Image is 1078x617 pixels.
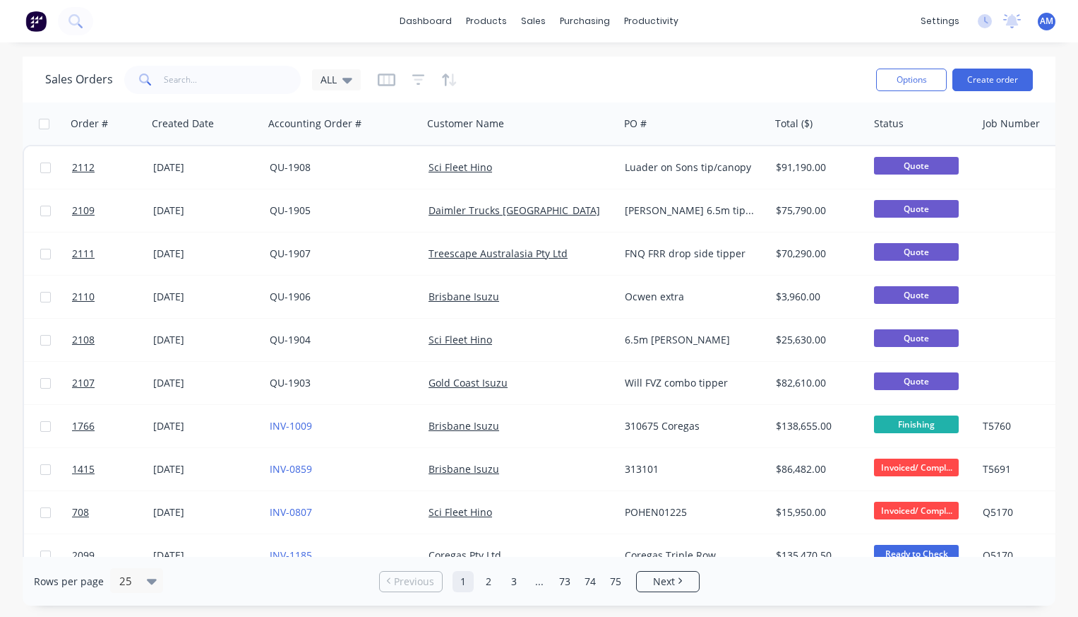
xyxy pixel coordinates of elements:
[983,548,1070,563] div: Q5170
[914,11,966,32] div: settings
[553,11,617,32] div: purchasing
[874,416,959,433] span: Finishing
[72,548,95,563] span: 2099
[321,72,337,87] span: ALL
[529,571,550,592] a: Jump forward
[776,419,858,433] div: $138,655.00
[983,419,1070,433] div: T5760
[874,117,904,131] div: Status
[34,575,104,589] span: Rows per page
[429,204,600,217] a: Daimler Trucks [GEOGRAPHIC_DATA]
[270,290,311,303] a: QU-1906
[153,290,258,304] div: [DATE]
[429,376,508,389] a: Gold Coast Isuzu
[72,290,95,304] span: 2110
[72,247,95,261] span: 2111
[617,11,685,32] div: productivity
[72,189,153,232] a: 2109
[625,462,757,476] div: 313101
[776,204,858,218] div: $75,790.00
[429,462,499,476] a: Brisbane Isuzu
[874,157,959,175] span: Quote
[625,419,757,433] div: 310675 Coregas
[72,319,153,361] a: 2108
[380,575,442,589] a: Previous page
[429,548,501,562] a: Coregas Pty Ltd
[459,11,514,32] div: products
[874,286,959,304] span: Quote
[776,290,858,304] div: $3,960.00
[874,329,959,347] span: Quote
[164,66,301,94] input: Search...
[776,505,858,519] div: $15,950.00
[874,372,959,390] span: Quote
[72,233,153,275] a: 2111
[625,204,757,218] div: [PERSON_NAME] 6.5m tipper
[952,69,1033,91] button: Create order
[775,117,813,131] div: Total ($)
[373,571,705,592] ul: Pagination
[983,462,1070,476] div: T5691
[653,575,675,589] span: Next
[478,571,499,592] a: Page 2
[270,333,311,346] a: QU-1904
[153,419,258,433] div: [DATE]
[625,505,757,519] div: POHEN01225
[429,333,492,346] a: Sci Fleet Hino
[776,333,858,347] div: $25,630.00
[72,419,95,433] span: 1766
[983,117,1040,131] div: Job Number
[874,459,959,476] span: Invoiced/ Compl...
[25,11,47,32] img: Factory
[637,575,699,589] a: Next page
[776,247,858,261] div: $70,290.00
[153,462,258,476] div: [DATE]
[270,247,311,260] a: QU-1907
[874,502,959,519] span: Invoiced/ Compl...
[270,505,312,519] a: INV-0807
[625,290,757,304] div: Ocwen extra
[72,333,95,347] span: 2108
[429,247,568,260] a: Treescape Australasia Pty Ltd
[453,571,474,592] a: Page 1 is your current page
[72,276,153,318] a: 2110
[625,376,757,390] div: Will FVZ combo tipper
[72,362,153,404] a: 2107
[393,11,459,32] a: dashboard
[874,243,959,261] span: Quote
[270,548,312,562] a: INV-1185
[72,448,153,490] a: 1415
[625,247,757,261] div: FNQ FRR drop side tipper
[71,117,108,131] div: Order #
[72,160,95,175] span: 2112
[394,575,434,589] span: Previous
[605,571,626,592] a: Page 75
[153,376,258,390] div: [DATE]
[152,117,214,131] div: Created Date
[1040,15,1053,28] span: AM
[429,290,499,303] a: Brisbane Isuzu
[72,505,89,519] span: 708
[429,419,499,433] a: Brisbane Isuzu
[270,462,312,476] a: INV-0859
[72,534,153,577] a: 2099
[625,333,757,347] div: 6.5m [PERSON_NAME]
[270,419,312,433] a: INV-1009
[429,505,492,519] a: Sci Fleet Hino
[776,462,858,476] div: $86,482.00
[153,160,258,175] div: [DATE]
[554,571,575,592] a: Page 73
[776,376,858,390] div: $82,610.00
[72,204,95,218] span: 2109
[153,548,258,563] div: [DATE]
[580,571,601,592] a: Page 74
[153,204,258,218] div: [DATE]
[72,462,95,476] span: 1415
[268,117,361,131] div: Accounting Order #
[153,333,258,347] div: [DATE]
[874,200,959,218] span: Quote
[270,204,311,217] a: QU-1905
[153,505,258,519] div: [DATE]
[776,160,858,175] div: $91,190.00
[72,146,153,189] a: 2112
